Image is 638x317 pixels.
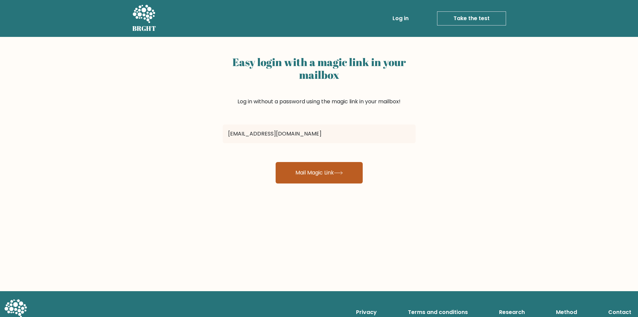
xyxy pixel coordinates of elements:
input: Email [223,124,416,143]
a: BRGHT [132,3,156,34]
a: Take the test [437,11,506,25]
button: Mail Magic Link [276,162,363,183]
h2: Easy login with a magic link in your mailbox [223,56,416,82]
a: Log in [390,12,411,25]
div: Log in without a password using the magic link in your mailbox! [223,53,416,122]
h5: BRGHT [132,24,156,33]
